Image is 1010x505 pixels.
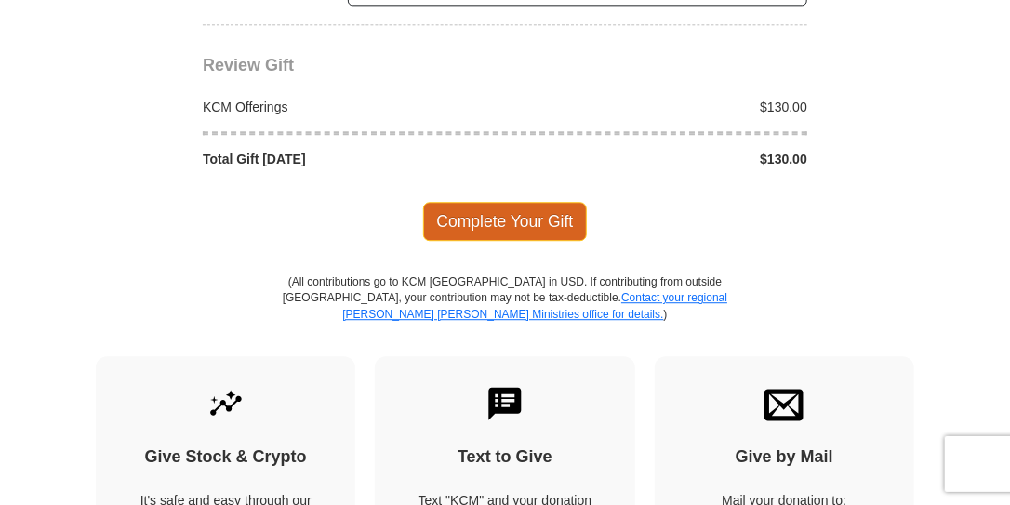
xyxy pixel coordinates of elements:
[282,274,728,355] p: (All contributions go to KCM [GEOGRAPHIC_DATA] in USD. If contributing from outside [GEOGRAPHIC_D...
[128,447,323,468] h4: Give Stock & Crypto
[193,98,506,116] div: KCM Offerings
[687,447,882,468] h4: Give by Mail
[407,447,602,468] h4: Text to Give
[764,384,804,423] img: envelope.svg
[206,384,246,423] img: give-by-stock.svg
[423,202,588,241] span: Complete Your Gift
[203,56,294,74] span: Review Gift
[505,150,817,168] div: $130.00
[485,384,525,423] img: text-to-give.svg
[505,98,817,116] div: $130.00
[342,291,727,320] a: Contact your regional [PERSON_NAME] [PERSON_NAME] Ministries office for details.
[193,150,506,168] div: Total Gift [DATE]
